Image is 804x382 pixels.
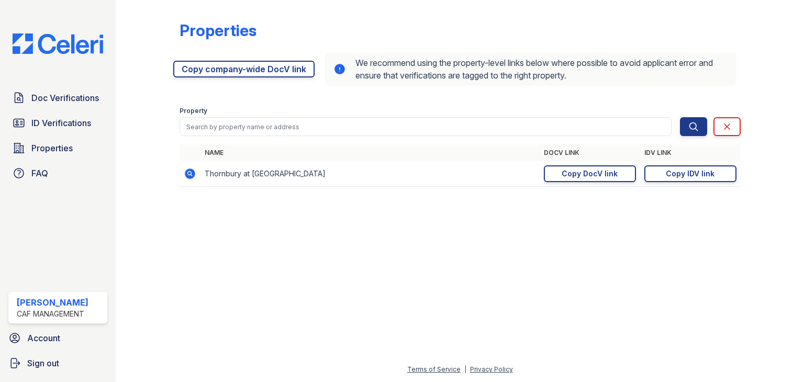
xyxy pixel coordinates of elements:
[640,144,741,161] th: IDV Link
[31,117,91,129] span: ID Verifications
[180,21,256,40] div: Properties
[200,161,540,187] td: Thornbury at [GEOGRAPHIC_DATA]
[540,144,640,161] th: DocV Link
[644,165,736,182] a: Copy IDV link
[31,167,48,179] span: FAQ
[4,328,111,349] a: Account
[17,309,88,319] div: CAF Management
[464,365,466,373] div: |
[180,107,207,115] label: Property
[200,144,540,161] th: Name
[470,365,513,373] a: Privacy Policy
[31,92,99,104] span: Doc Verifications
[407,365,461,373] a: Terms of Service
[544,165,636,182] a: Copy DocV link
[173,61,315,77] a: Copy company-wide DocV link
[27,357,59,369] span: Sign out
[4,33,111,54] img: CE_Logo_Blue-a8612792a0a2168367f1c8372b55b34899dd931a85d93a1a3d3e32e68fde9ad4.png
[8,163,107,184] a: FAQ
[4,353,111,374] a: Sign out
[180,117,672,136] input: Search by property name or address
[666,168,714,179] div: Copy IDV link
[31,142,73,154] span: Properties
[562,168,618,179] div: Copy DocV link
[27,332,60,344] span: Account
[8,138,107,159] a: Properties
[8,87,107,108] a: Doc Verifications
[8,113,107,133] a: ID Verifications
[325,52,736,86] div: We recommend using the property-level links below where possible to avoid applicant error and ens...
[17,296,88,309] div: [PERSON_NAME]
